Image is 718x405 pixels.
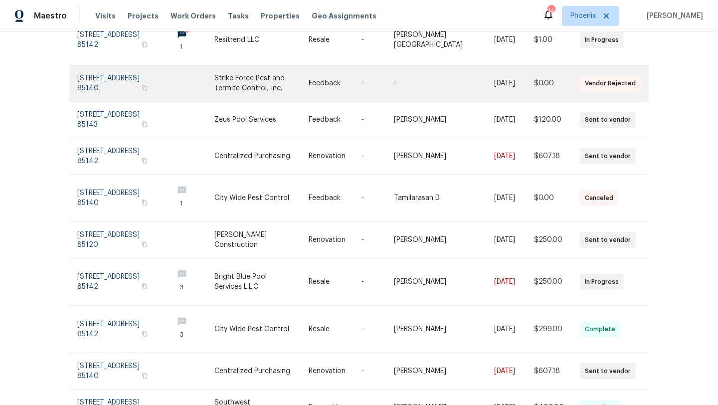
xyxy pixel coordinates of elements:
td: [PERSON_NAME] [386,222,486,258]
td: - [354,306,386,353]
td: City Wide Pest Control [206,306,301,353]
td: Zeus Pool Services [206,102,301,138]
span: Phoenix [570,11,596,21]
td: [PERSON_NAME] Construction [206,222,301,258]
td: Strike Force Pest and Termite Control, Inc. [206,65,301,102]
td: Renovation [301,353,354,390]
button: Copy Address [140,83,149,92]
td: Resale [301,306,354,353]
td: City Wide Pest Control [206,175,301,222]
button: Copy Address [140,40,149,49]
td: [PERSON_NAME][GEOGRAPHIC_DATA] [386,14,486,65]
td: Renovation [301,138,354,175]
td: - [386,65,486,102]
td: Resale [301,14,354,65]
td: [PERSON_NAME] [386,102,486,138]
button: Copy Address [140,240,149,249]
td: Feedback [301,102,354,138]
td: - [354,14,386,65]
td: Renovation [301,222,354,258]
div: 14 [547,6,554,16]
td: Centralized Purchasing [206,138,301,175]
button: Copy Address [140,198,149,207]
span: Visits [95,11,116,21]
span: Properties [261,11,300,21]
td: - [354,258,386,306]
span: Work Orders [171,11,216,21]
td: [PERSON_NAME] [386,353,486,390]
td: Feedback [301,175,354,222]
button: Copy Address [140,120,149,129]
td: - [354,138,386,175]
td: - [354,65,386,102]
td: Resale [301,258,354,306]
td: Resitrend LLC [206,14,301,65]
td: - [354,353,386,390]
button: Copy Address [140,156,149,165]
button: Copy Address [140,282,149,291]
td: [PERSON_NAME] [386,306,486,353]
td: Bright Blue Pool Services L.L.C. [206,258,301,306]
td: - [354,175,386,222]
span: Projects [128,11,159,21]
td: Feedback [301,65,354,102]
td: Tamilarasan D [386,175,486,222]
button: Copy Address [140,371,149,380]
td: - [354,222,386,258]
td: [PERSON_NAME] [386,258,486,306]
td: - [354,102,386,138]
button: Copy Address [140,329,149,338]
span: Maestro [34,11,67,21]
span: Tasks [228,12,249,19]
span: Geo Assignments [312,11,376,21]
span: [PERSON_NAME] [643,11,703,21]
td: [PERSON_NAME] [386,138,486,175]
td: Centralized Purchasing [206,353,301,390]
